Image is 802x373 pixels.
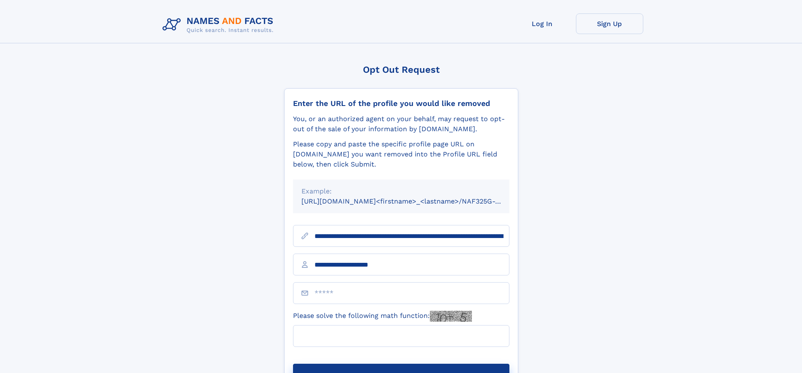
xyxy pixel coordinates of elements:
[293,114,509,134] div: You, or an authorized agent on your behalf, may request to opt-out of the sale of your informatio...
[576,13,643,34] a: Sign Up
[509,13,576,34] a: Log In
[293,99,509,108] div: Enter the URL of the profile you would like removed
[301,197,525,205] small: [URL][DOMAIN_NAME]<firstname>_<lastname>/NAF325G-xxxxxxxx
[293,311,472,322] label: Please solve the following math function:
[159,13,280,36] img: Logo Names and Facts
[301,186,501,196] div: Example:
[284,64,518,75] div: Opt Out Request
[293,139,509,169] div: Please copy and paste the specific profile page URL on [DOMAIN_NAME] you want removed into the Pr...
